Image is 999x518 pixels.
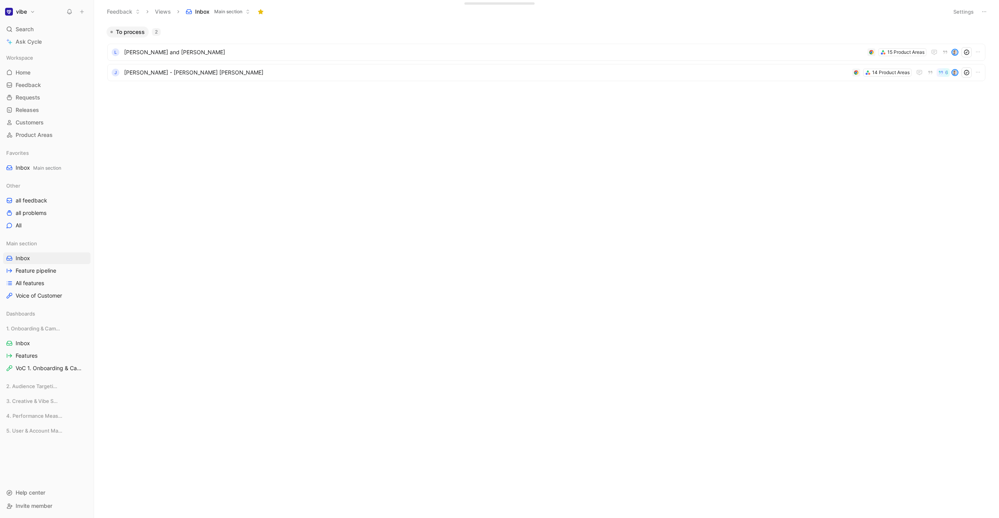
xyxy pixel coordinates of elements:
[16,364,82,372] span: VoC 1. Onboarding & Campaign Setup
[112,48,119,56] div: L
[3,195,91,206] a: all feedback
[3,238,91,249] div: Main section
[6,239,37,247] span: Main section
[3,265,91,277] a: Feature pipeline
[5,8,13,16] img: vibe
[16,197,47,204] span: all feedback
[3,180,91,231] div: Otherall feedbackall problemsAll
[16,339,30,347] span: Inbox
[3,380,91,394] div: 2. Audience Targeting
[6,310,35,318] span: Dashboards
[3,79,91,91] a: Feedback
[3,323,91,374] div: 1. Onboarding & Campaign SetupInboxFeaturesVoC 1. Onboarding & Campaign Setup
[6,382,58,390] span: 2. Audience Targeting
[3,425,91,439] div: 5. User & Account Management Experience
[3,220,91,231] a: All
[16,279,44,287] span: All features
[3,410,91,422] div: 4. Performance Measurement & Insights
[3,395,91,409] div: 3. Creative & Vibe Studio
[3,252,91,264] a: Inbox
[6,149,29,157] span: Favorites
[16,352,37,360] span: Features
[3,362,91,374] a: VoC 1. Onboarding & Campaign Setup
[3,238,91,302] div: Main sectionInboxFeature pipelineAll featuresVoice of Customer
[112,69,119,76] div: J
[3,52,91,64] div: Workspace
[3,350,91,362] a: Features
[107,44,985,61] a: L[PERSON_NAME] and [PERSON_NAME]15 Product Areasavatar
[16,94,40,101] span: Requests
[3,500,91,512] div: Invite member
[116,28,145,36] span: To process
[3,36,91,48] a: Ask Cycle
[6,397,60,405] span: 3. Creative & Vibe Studio
[16,8,27,15] h1: vibe
[16,106,39,114] span: Releases
[103,6,144,18] button: Feedback
[952,50,958,55] img: avatar
[16,25,34,34] span: Search
[3,337,91,349] a: Inbox
[16,267,56,275] span: Feature pipeline
[16,489,45,496] span: Help center
[16,292,62,300] span: Voice of Customer
[3,308,91,322] div: Dashboards
[107,27,149,37] button: To process
[945,70,948,75] span: 6
[16,209,46,217] span: all problems
[6,325,62,332] span: 1. Onboarding & Campaign Setup
[3,410,91,424] div: 4. Performance Measurement & Insights
[937,68,950,77] button: 6
[16,119,44,126] span: Customers
[3,308,91,319] div: Dashboards
[872,69,910,76] div: 14 Product Areas
[107,64,985,81] a: J[PERSON_NAME] - [PERSON_NAME] [PERSON_NAME]14 Product Areas6avatar
[6,427,65,435] span: 5. User & Account Management Experience
[124,48,864,57] span: [PERSON_NAME] and [PERSON_NAME]
[3,162,91,174] a: InboxMain section
[950,6,977,17] button: Settings
[16,131,53,139] span: Product Areas
[214,8,242,16] span: Main section
[3,92,91,103] a: Requests
[16,254,30,262] span: Inbox
[3,487,91,498] div: Help center
[16,222,21,229] span: All
[3,23,91,35] div: Search
[152,28,161,36] div: 2
[887,48,924,56] div: 15 Product Areas
[182,6,254,18] button: InboxMain section
[3,104,91,116] a: Releases
[3,395,91,407] div: 3. Creative & Vibe Studio
[124,68,849,77] span: [PERSON_NAME] - [PERSON_NAME] [PERSON_NAME]
[3,290,91,302] a: Voice of Customer
[16,502,52,509] span: Invite member
[3,67,91,78] a: Home
[3,117,91,128] a: Customers
[151,6,174,18] button: Views
[3,180,91,192] div: Other
[16,81,41,89] span: Feedback
[3,323,91,334] div: 1. Onboarding & Campaign Setup
[3,207,91,219] a: all problems
[33,165,61,171] span: Main section
[6,182,20,190] span: Other
[3,380,91,392] div: 2. Audience Targeting
[195,8,210,16] span: Inbox
[3,6,37,17] button: vibevibe
[3,147,91,159] div: Favorites
[16,164,61,172] span: Inbox
[16,37,42,46] span: Ask Cycle
[16,69,30,76] span: Home
[6,412,65,420] span: 4. Performance Measurement & Insights
[3,277,91,289] a: All features
[952,70,958,75] img: avatar
[3,129,91,141] a: Product Areas
[103,27,989,84] div: To process2
[6,54,33,62] span: Workspace
[3,425,91,436] div: 5. User & Account Management Experience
